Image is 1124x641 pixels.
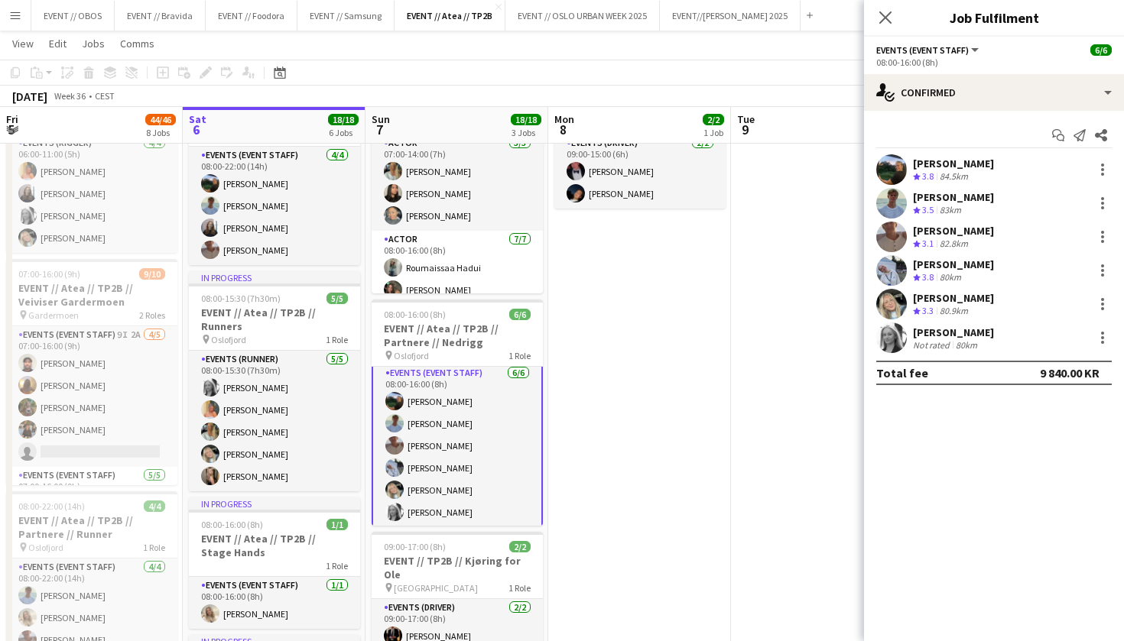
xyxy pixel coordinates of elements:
[145,114,176,125] span: 44/46
[703,114,724,125] span: 2/2
[326,293,348,304] span: 5/5
[76,34,111,53] a: Jobs
[372,231,543,416] app-card-role: Actor7/708:00-16:00 (8h)Roumaissaa Hadui[PERSON_NAME]
[114,34,161,53] a: Comms
[115,1,206,31] button: EVENT // Bravida
[6,513,177,541] h3: EVENT // Atea // TP2B // Partnere // Runner
[297,1,395,31] button: EVENT // Samsung
[6,467,177,612] app-card-role: Events (Event Staff)5/507:00-16:00 (9h)
[922,271,934,283] span: 3.8
[384,541,446,552] span: 09:00-17:00 (8h)
[511,114,541,125] span: 18/18
[394,582,478,594] span: [GEOGRAPHIC_DATA]
[12,89,47,104] div: [DATE]
[876,44,981,56] button: Events (Event Staff)
[49,37,67,50] span: Edit
[372,67,543,293] app-job-card: 07:00-16:00 (9h)10/10EVENT // Atea // TP2B // Veiviser OCC Oslofjord2 RolesActor3/307:00-14:00 (7...
[189,271,360,283] div: In progress
[31,1,115,31] button: EVENT // OBOS
[953,339,980,351] div: 80km
[372,112,390,126] span: Sun
[6,34,40,53] a: View
[187,121,206,138] span: 6
[120,37,154,50] span: Comms
[913,157,994,170] div: [PERSON_NAME]
[50,90,89,102] span: Week 36
[189,112,206,126] span: Sat
[509,309,531,320] span: 6/6
[6,259,177,485] div: 07:00-16:00 (9h)9/10EVENT // Atea // TP2B // Veiviser Gardermoen Gardermoen2 RolesEvents (Event S...
[18,500,85,512] span: 08:00-22:00 (14h)
[189,67,360,265] app-job-card: In progress08:00-22:00 (14h)4/4EVENT // Atea // TP2B // Partnere // Runner Oslofjord1 RoleEvents ...
[28,309,79,321] span: Gardermoen
[206,1,297,31] button: EVENT // Foodora
[189,497,360,629] app-job-card: In progress08:00-16:00 (8h)1/1EVENT // Atea // TP2B // Stage Hands1 RoleEvents (Event Staff)1/108...
[876,44,969,56] span: Events (Event Staff)
[95,90,115,102] div: CEST
[1090,44,1112,56] span: 6/6
[937,238,971,251] div: 82.8km
[369,121,390,138] span: 7
[864,8,1124,28] h3: Job Fulfilment
[937,305,971,318] div: 80.9km
[922,305,934,316] span: 3.3
[139,268,165,280] span: 9/10
[143,542,165,553] span: 1 Role
[937,271,964,284] div: 80km
[201,519,263,530] span: 08:00-16:00 (8h)
[913,224,994,238] div: [PERSON_NAME]
[509,541,531,552] span: 2/2
[326,334,348,345] span: 1 Role
[6,134,177,253] app-card-role: Events (Rigger)4/406:00-11:00 (5h)[PERSON_NAME][PERSON_NAME][PERSON_NAME][PERSON_NAME]
[512,127,541,138] div: 3 Jobs
[146,127,175,138] div: 8 Jobs
[737,112,755,126] span: Tue
[372,299,543,526] app-job-card: 08:00-16:00 (8h)6/6EVENT // Atea // TP2B // Partnere // Nedrigg Oslofjord1 RoleEvents (Event Staf...
[326,519,348,530] span: 1/1
[937,170,971,183] div: 84.5km
[372,322,543,349] h3: EVENT // Atea // TP2B // Partnere // Nedrigg
[201,293,281,304] span: 08:00-15:30 (7h30m)
[328,114,359,125] span: 18/18
[1040,365,1100,380] div: 9 840.00 KR
[552,121,574,138] span: 8
[922,204,934,215] span: 3.5
[6,112,18,126] span: Fri
[326,560,348,571] span: 1 Role
[6,67,177,253] app-job-card: 06:00-11:00 (5h)4/4EVENT // Atea // TP2B // Opprigg Oslofjord1 RoleEvents (Rigger)4/406:00-11:00 ...
[189,577,360,629] app-card-role: Events (Event Staff)1/108:00-16:00 (8h)[PERSON_NAME]
[937,204,964,217] div: 83km
[864,74,1124,111] div: Confirmed
[508,350,531,361] span: 1 Role
[508,582,531,594] span: 1 Role
[189,351,360,491] app-card-role: Events (Runner)5/508:00-15:30 (7h30m)[PERSON_NAME][PERSON_NAME][PERSON_NAME][PERSON_NAME][PERSON_...
[189,532,360,559] h3: EVENT // Atea // TP2B // Stage Hands
[6,281,177,309] h3: EVENT // Atea // TP2B // Veiviser Gardermoen
[735,121,755,138] span: 9
[189,497,360,510] div: In progress
[82,37,105,50] span: Jobs
[922,170,934,182] span: 3.8
[4,121,18,138] span: 5
[913,257,994,271] div: [PERSON_NAME]
[189,271,360,491] app-job-card: In progress08:00-15:30 (7h30m)5/5EVENT // Atea // TP2B // Runners Oslofjord1 RoleEvents (Runner)5...
[189,147,360,265] app-card-role: Events (Event Staff)4/408:00-22:00 (14h)[PERSON_NAME][PERSON_NAME][PERSON_NAME][PERSON_NAME]
[703,127,723,138] div: 1 Job
[505,1,660,31] button: EVENT // OSLO URBAN WEEK 2025
[395,1,505,31] button: EVENT // Atea // TP2B
[384,309,446,320] span: 08:00-16:00 (8h)
[6,326,177,467] app-card-role: Events (Event Staff)9I2A4/507:00-16:00 (9h)[PERSON_NAME][PERSON_NAME][PERSON_NAME][PERSON_NAME]
[144,500,165,512] span: 4/4
[329,127,358,138] div: 6 Jobs
[211,334,246,345] span: Oslofjord
[28,542,63,553] span: Oslofjord
[372,363,543,529] app-card-role: Events (Event Staff)6/608:00-16:00 (8h)[PERSON_NAME][PERSON_NAME][PERSON_NAME][PERSON_NAME][PERSO...
[189,306,360,333] h3: EVENT // Atea // TP2B // Runners
[876,57,1112,68] div: 08:00-16:00 (8h)
[43,34,73,53] a: Edit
